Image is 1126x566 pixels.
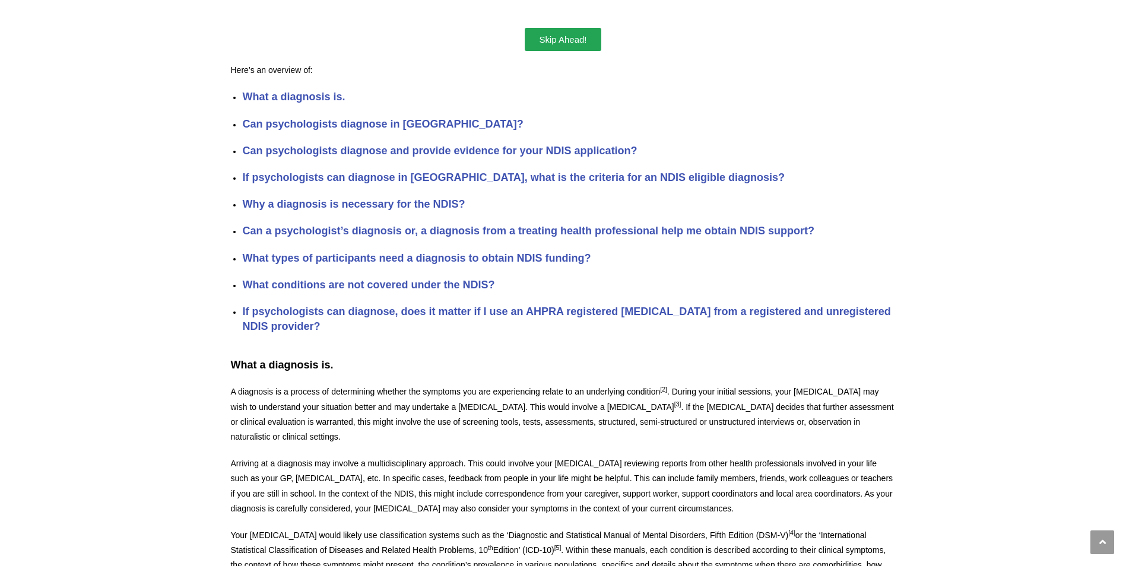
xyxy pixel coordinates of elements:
p: Arriving at a diagnosis may involve a multidisciplinary approach. This could involve your [MEDICA... [230,456,895,516]
strong: What a diagnosis is. [230,359,333,371]
a: What a diagnosis is. [242,91,345,103]
a: What types of participants need a diagnosis to obtain NDIS funding? [242,252,591,264]
a: If psychologists can diagnose, does it matter if I use an AHPRA registered [MEDICAL_DATA] from a ... [242,306,890,332]
a: Skip Ahead! [525,28,601,51]
sup: [2] [660,386,667,393]
sup: th [488,544,493,551]
p: A diagnosis is a process of determining whether the symptoms you are experiencing relate to an un... [230,384,895,444]
sup: [5] [554,544,562,551]
a: Scroll to the top of the page [1090,530,1114,554]
a: Can psychologists diagnose and provide evidence for your NDIS application? [242,145,637,157]
a: Can psychologists diagnose in [GEOGRAPHIC_DATA]? [242,118,523,130]
a: If psychologists can diagnose in [GEOGRAPHIC_DATA], what is the criteria for an NDIS eligible dia... [242,171,784,183]
a: What conditions are not covered under the NDIS? [242,279,494,291]
sup: [4] [788,529,795,536]
a: Why a diagnosis is necessary for the NDIS? [242,198,465,210]
sup: [3] [674,400,681,408]
a: Can a psychologist’s diagnosis or, a diagnosis from a treating health professional help me obtain... [242,225,814,237]
span: Skip Ahead! [539,35,586,44]
p: Here’s an overview of: [230,63,895,78]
